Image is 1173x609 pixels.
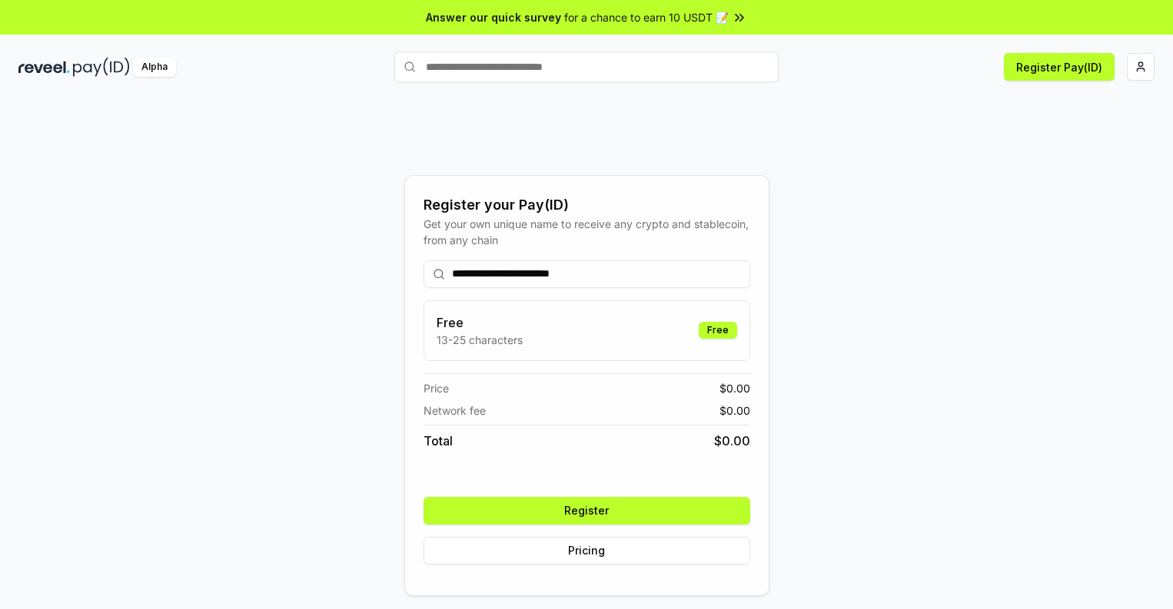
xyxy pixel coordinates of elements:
[714,432,750,450] span: $ 0.00
[424,497,750,525] button: Register
[426,9,561,25] span: Answer our quick survey
[424,432,453,450] span: Total
[424,194,750,216] div: Register your Pay(ID)
[424,216,750,248] div: Get your own unique name to receive any crypto and stablecoin, from any chain
[73,58,130,77] img: pay_id
[699,322,737,339] div: Free
[719,402,750,419] span: $ 0.00
[437,332,523,348] p: 13-25 characters
[424,537,750,564] button: Pricing
[719,380,750,396] span: $ 0.00
[437,313,523,332] h3: Free
[18,58,70,77] img: reveel_dark
[564,9,729,25] span: for a chance to earn 10 USDT 📝
[424,380,449,396] span: Price
[424,402,486,419] span: Network fee
[133,58,176,77] div: Alpha
[1004,53,1115,81] button: Register Pay(ID)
